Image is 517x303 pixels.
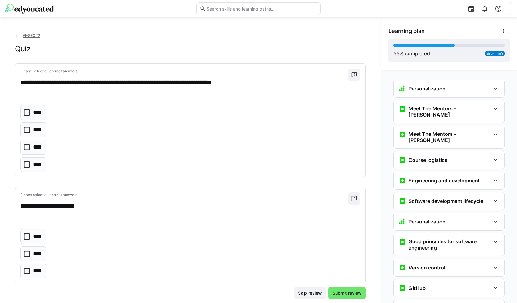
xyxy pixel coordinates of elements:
h3: Personalization [409,218,446,225]
h3: Good principles for software engineering [409,238,491,251]
h3: Version control [409,264,445,271]
h3: Course logistics [409,157,447,163]
a: AI-SEQ#2 [15,33,40,38]
button: Submit review [328,287,366,299]
span: Learning plan [388,28,425,34]
h3: Software development lifecycle [409,198,483,204]
button: Skip review [294,287,326,299]
h2: Quiz [15,44,31,53]
span: Skip review [297,290,323,296]
input: Search skills and learning paths… [206,6,317,11]
span: AI-SEQ#2 [23,33,40,38]
h3: Meet The Mentors - [PERSON_NAME] [409,131,491,143]
h3: GitHub [409,285,426,291]
span: Submit review [332,290,363,296]
p: Please select all correct answers. [20,192,348,197]
div: % completed [393,50,430,57]
h3: Engineering and development [409,177,480,184]
h3: Meet The Mentors - [PERSON_NAME] [409,105,491,118]
span: 55 [393,50,400,57]
p: Please select all correct answers. [20,69,348,74]
span: 8h 34m left [486,52,503,55]
h3: Personalization [409,85,446,92]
